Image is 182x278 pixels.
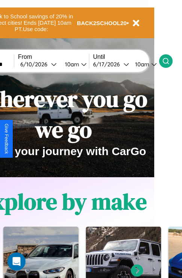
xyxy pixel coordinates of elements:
button: 10am [59,60,89,68]
label: From [18,54,89,60]
div: 10am [131,61,151,68]
div: Open Intercom Messenger [8,253,26,271]
button: 6/10/2026 [18,60,59,68]
div: 6 / 17 / 2026 [93,61,123,68]
label: Until [93,54,159,60]
div: 10am [61,61,81,68]
div: Give Feedback [4,124,9,154]
button: 10am [129,60,159,68]
div: 6 / 10 / 2026 [20,61,51,68]
b: BACK2SCHOOL20 [77,20,127,26]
